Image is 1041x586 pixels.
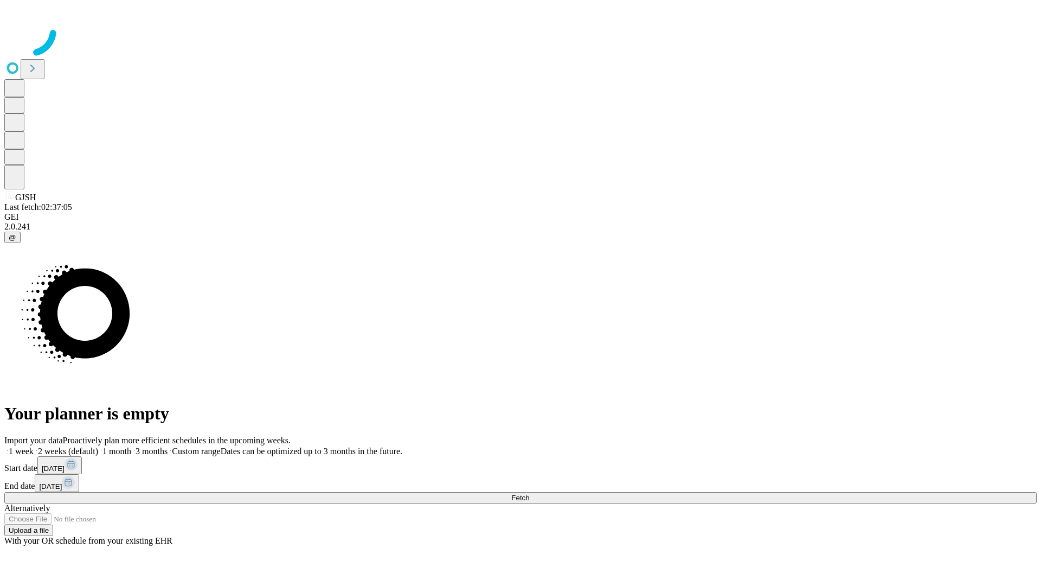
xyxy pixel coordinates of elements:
[63,436,291,445] span: Proactively plan more efficient schedules in the upcoming weeks.
[136,447,168,456] span: 3 months
[35,474,79,492] button: [DATE]
[9,447,34,456] span: 1 week
[4,536,172,545] span: With your OR schedule from your existing EHR
[39,482,62,491] span: [DATE]
[4,504,50,513] span: Alternatively
[4,404,1037,424] h1: Your planner is empty
[9,233,16,241] span: @
[221,447,402,456] span: Dates can be optimized up to 3 months in the future.
[4,222,1037,232] div: 2.0.241
[37,456,82,474] button: [DATE]
[511,494,529,502] span: Fetch
[4,232,21,243] button: @
[4,525,53,536] button: Upload a file
[4,492,1037,504] button: Fetch
[38,447,98,456] span: 2 weeks (default)
[102,447,131,456] span: 1 month
[42,464,65,473] span: [DATE]
[172,447,220,456] span: Custom range
[4,202,72,212] span: Last fetch: 02:37:05
[4,456,1037,474] div: Start date
[4,474,1037,492] div: End date
[4,436,63,445] span: Import your data
[4,212,1037,222] div: GEI
[15,193,36,202] span: GJSH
